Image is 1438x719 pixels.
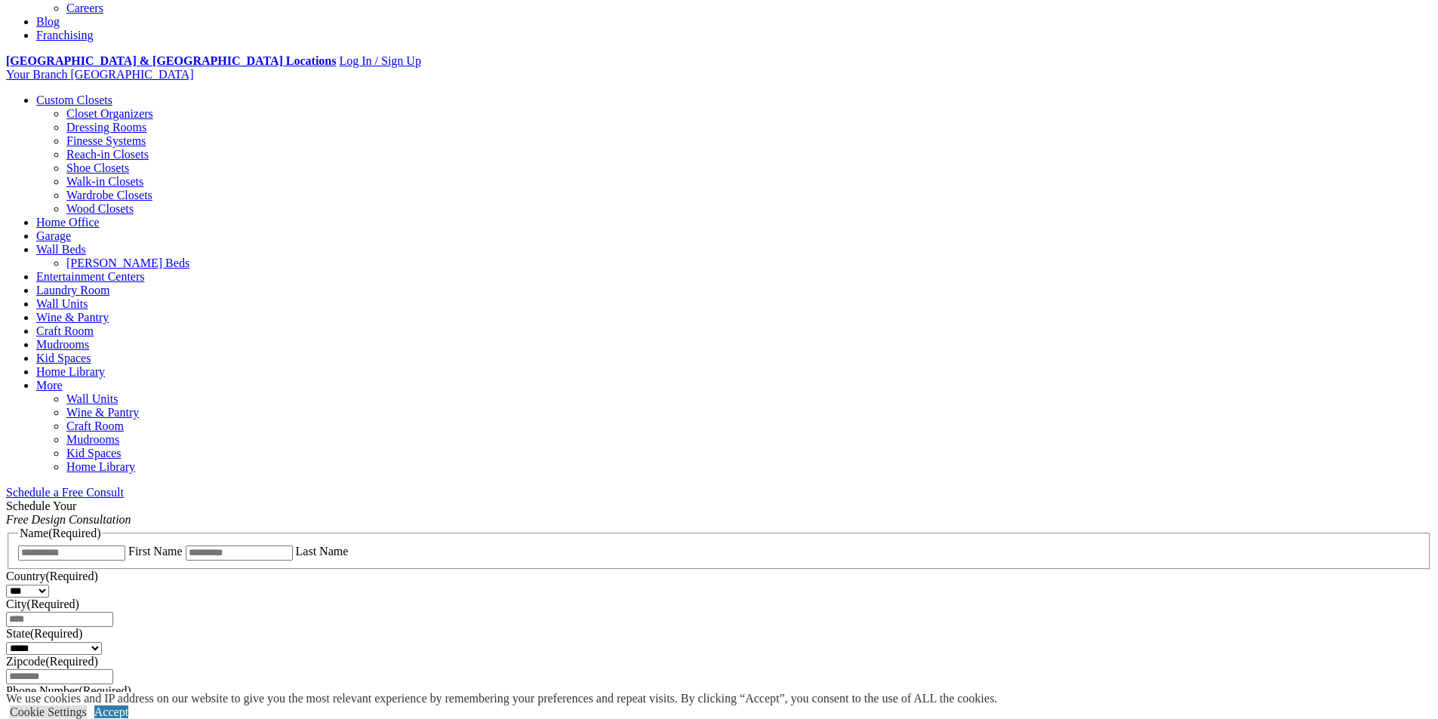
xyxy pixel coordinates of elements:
a: Mudrooms [36,338,89,351]
a: Kid Spaces [36,352,91,364]
a: Wall Units [36,297,88,310]
div: We use cookies and IP address on our website to give you the most relevant experience by remember... [6,692,997,705]
legend: Name [18,527,103,540]
a: Your Branch [GEOGRAPHIC_DATA] [6,68,194,81]
span: Your Branch [6,68,67,81]
label: Country [6,570,98,582]
label: State [6,627,82,640]
span: (Required) [30,627,82,640]
span: Schedule Your [6,499,131,526]
span: (Required) [45,655,97,668]
a: Wardrobe Closets [66,189,152,201]
a: Finesse Systems [66,134,146,147]
span: (Required) [48,527,100,539]
a: Log In / Sign Up [339,54,420,67]
a: Dressing Rooms [66,121,146,134]
a: Shoe Closets [66,161,129,174]
a: Wine & Pantry [66,406,139,419]
label: City [6,598,79,610]
span: (Required) [45,570,97,582]
a: Craft Room [66,419,124,432]
a: Home Library [36,365,105,378]
a: Wall Beds [36,243,86,256]
a: Craft Room [36,324,94,337]
span: (Required) [27,598,79,610]
a: Wall Units [66,392,118,405]
a: Laundry Room [36,284,109,297]
label: Zipcode [6,655,98,668]
em: Free Design Consultation [6,513,131,526]
a: Walk-in Closets [66,175,143,188]
label: Last Name [296,545,349,558]
a: Reach-in Closets [66,148,149,161]
a: Closet Organizers [66,107,153,120]
span: [GEOGRAPHIC_DATA] [70,68,193,81]
a: Home Office [36,216,100,229]
a: Wine & Pantry [36,311,109,324]
a: [GEOGRAPHIC_DATA] & [GEOGRAPHIC_DATA] Locations [6,54,336,67]
a: Blog [36,15,60,28]
a: Home Library [66,460,135,473]
span: (Required) [79,684,131,697]
a: Schedule a Free Consult (opens a dropdown menu) [6,486,124,499]
label: Phone Number [6,684,131,697]
a: Cookie Settings [10,705,87,718]
a: Mudrooms [66,433,119,446]
a: More menu text will display only on big screen [36,379,63,392]
a: Accept [94,705,128,718]
a: Kid Spaces [66,447,121,459]
a: [PERSON_NAME] Beds [66,257,189,269]
a: Custom Closets [36,94,112,106]
label: First Name [128,545,183,558]
a: Careers [66,2,103,14]
a: Wood Closets [66,202,134,215]
a: Franchising [36,29,94,41]
a: Garage [36,229,71,242]
a: Entertainment Centers [36,270,145,283]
